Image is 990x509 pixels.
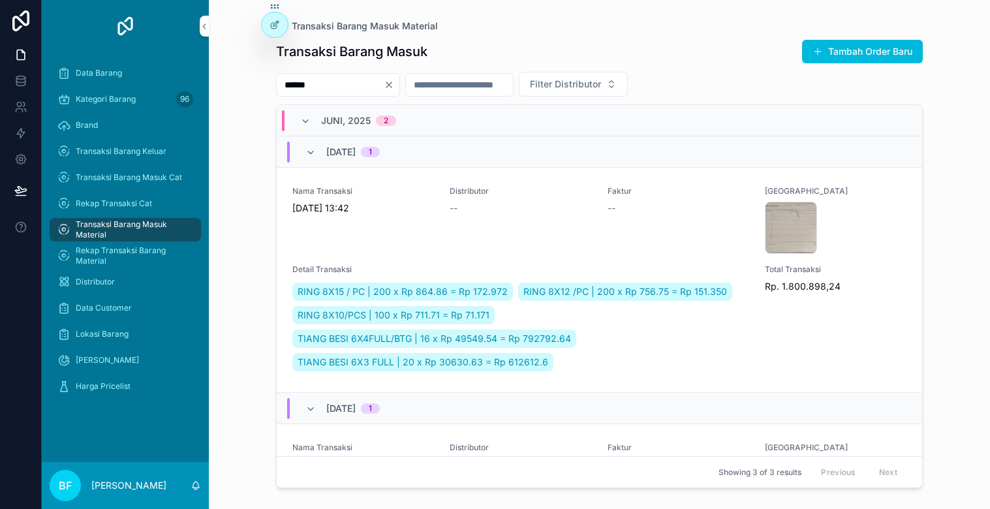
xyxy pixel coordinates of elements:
a: Rekap Transaksi Cat [50,192,201,215]
span: Transaksi Barang Masuk Material [76,219,188,240]
div: scrollable content [42,52,209,415]
h1: Transaksi Barang Masuk [276,42,427,61]
span: [DATE] [326,146,356,159]
span: TIANG BESI 6X3 FULL | 20 x Rp 30630.63 = Rp 612612.6 [298,356,548,369]
a: Rekap Transaksi Barang Material [50,244,201,268]
a: Lokasi Barang [50,322,201,346]
div: 96 [176,91,193,107]
a: Nama Transaksi[DATE] 13:42Distributor--Faktur--[GEOGRAPHIC_DATA]Detail TransaksiRING 8X15 / PC | ... [277,168,922,393]
a: Transaksi Barang Keluar [50,140,201,163]
span: Lokasi Barang [76,329,129,339]
span: TIANG BESI 6X4FULL/BTG | 16 x Rp 49549.54 = Rp 792792.64 [298,332,571,345]
span: Distributor [450,442,591,453]
span: Nama Transaksi [292,186,434,196]
span: BF [59,478,72,493]
span: Detail Transaksi [292,264,749,275]
a: [PERSON_NAME] [50,348,201,372]
span: Showing 3 of 3 results [719,467,801,478]
span: Faktur [608,186,749,196]
span: RING 8X15 / PC | 200 x Rp 864.86 = Rp 172.972 [298,285,508,298]
a: Harga Pricelist [50,375,201,398]
span: [DATE] 13:42 [292,202,434,215]
span: Distributor [76,277,115,287]
span: Data Customer [76,303,132,313]
p: [PERSON_NAME] [91,479,166,492]
a: Transaksi Barang Masuk Material [50,218,201,241]
span: Data Barang [76,68,122,78]
a: Data Barang [50,61,201,85]
span: Kategori Barang [76,94,136,104]
span: Total Transaksi [765,264,906,275]
a: Transaksi Barang Masuk Cat [50,166,201,189]
span: Rp. 1.800.898,24 [765,280,906,293]
span: RING 8X12 /PC | 200 x Rp 756.75 = Rp 151.350 [523,285,727,298]
span: [PERSON_NAME] [76,355,139,365]
a: RING 8X12 /PC | 200 x Rp 756.75 = Rp 151.350 [518,283,732,301]
div: 2 [384,116,388,126]
a: TIANG BESI 6X3 FULL | 20 x Rp 30630.63 = Rp 612612.6 [292,353,553,371]
button: Tambah Order Baru [802,40,923,63]
span: Transaksi Barang Masuk Material [292,20,438,33]
span: -- [608,202,615,215]
span: Nama Transaksi [292,442,434,453]
span: [GEOGRAPHIC_DATA] [765,186,906,196]
span: [GEOGRAPHIC_DATA] [765,442,906,453]
button: Clear [384,80,399,90]
a: Transaksi Barang Masuk Material [276,20,438,33]
span: Distributor [450,186,591,196]
span: Filter Distributor [530,78,601,91]
a: TIANG BESI 6X4FULL/BTG | 16 x Rp 49549.54 = Rp 792792.64 [292,330,576,348]
button: Select Button [519,72,628,97]
img: App logo [115,16,136,37]
span: Juni, 2025 [321,114,371,127]
a: RING 8X10/PCS | 100 x Rp 711.71 = Rp 71.171 [292,306,495,324]
span: [DATE] [326,402,356,415]
span: Rekap Transaksi Barang Material [76,245,188,266]
span: Transaksi Barang Masuk Cat [76,172,182,183]
div: 1 [369,147,372,157]
a: Distributor [50,270,201,294]
span: Transaksi Barang Keluar [76,146,166,157]
span: RING 8X10/PCS | 100 x Rp 711.71 = Rp 71.171 [298,309,489,322]
a: Brand [50,114,201,137]
a: Kategori Barang96 [50,87,201,111]
a: Data Customer [50,296,201,320]
span: Rekap Transaksi Cat [76,198,152,209]
div: 1 [369,403,372,414]
span: Brand [76,120,98,131]
span: Faktur [608,442,749,453]
span: -- [450,202,457,215]
span: Harga Pricelist [76,381,131,392]
a: RING 8X15 / PC | 200 x Rp 864.86 = Rp 172.972 [292,283,513,301]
